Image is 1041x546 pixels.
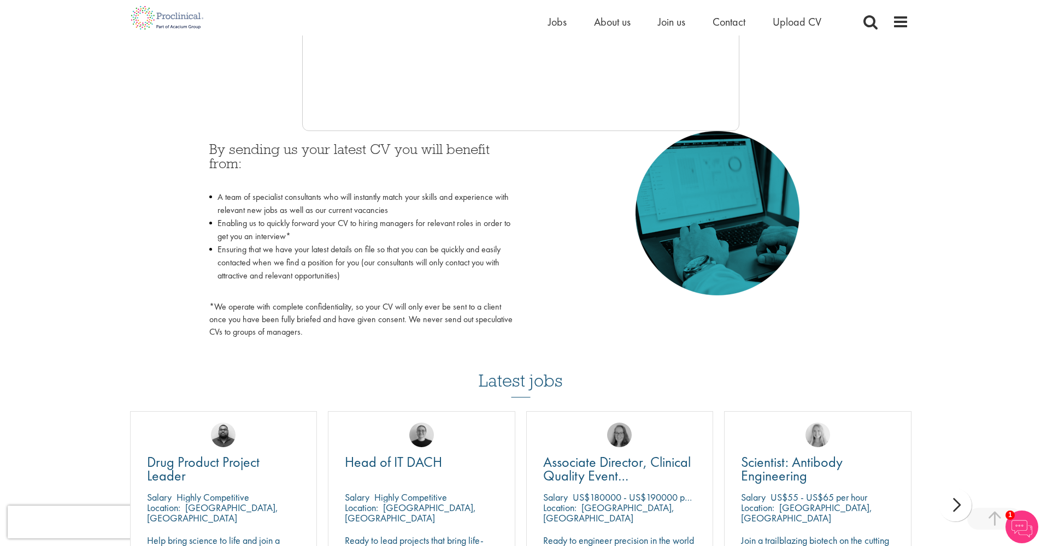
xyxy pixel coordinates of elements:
[594,15,631,29] a: About us
[345,501,476,524] p: [GEOGRAPHIC_DATA], [GEOGRAPHIC_DATA]
[805,423,830,447] img: Shannon Briggs
[147,453,260,485] span: Drug Product Project Leader
[209,217,513,243] li: Enabling us to quickly forward your CV to hiring managers for relevant roles in order to get you ...
[479,344,563,397] h3: Latest jobs
[177,491,249,503] p: Highly Competitive
[147,491,172,503] span: Salary
[8,506,148,538] iframe: reCAPTCHA
[209,142,513,185] h3: By sending us your latest CV you will benefit from:
[147,501,278,524] p: [GEOGRAPHIC_DATA], [GEOGRAPHIC_DATA]
[939,489,972,521] div: next
[209,243,513,295] li: Ensuring that we have your latest details on file so that you can be quickly and easily contacted...
[741,455,895,483] a: Scientist: Antibody Engineering
[543,501,674,524] p: [GEOGRAPHIC_DATA], [GEOGRAPHIC_DATA]
[741,491,766,503] span: Salary
[741,501,774,514] span: Location:
[543,501,577,514] span: Location:
[1005,511,1038,543] img: Chatbot
[741,501,872,524] p: [GEOGRAPHIC_DATA], [GEOGRAPHIC_DATA]
[573,491,719,503] p: US$180000 - US$190000 per annum
[773,15,821,29] a: Upload CV
[345,453,442,471] span: Head of IT DACH
[1005,511,1015,520] span: 1
[543,455,697,483] a: Associate Director, Clinical Quality Event Management (GCP)
[147,501,180,514] span: Location:
[345,491,369,503] span: Salary
[713,15,745,29] a: Contact
[209,191,513,217] li: A team of specialist consultants who will instantly match your skills and experience with relevan...
[771,491,867,503] p: US$55 - US$65 per hour
[211,423,236,447] img: Ashley Bennett
[345,501,378,514] span: Location:
[209,301,513,339] p: *We operate with complete confidentiality, so your CV will only ever be sent to a client once you...
[409,423,434,447] img: Emma Pretorious
[658,15,685,29] a: Join us
[374,491,447,503] p: Highly Competitive
[543,491,568,503] span: Salary
[548,15,567,29] a: Jobs
[345,455,498,469] a: Head of IT DACH
[543,453,691,498] span: Associate Director, Clinical Quality Event Management (GCP)
[607,423,632,447] img: Ingrid Aymes
[741,453,843,485] span: Scientist: Antibody Engineering
[147,455,301,483] a: Drug Product Project Leader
